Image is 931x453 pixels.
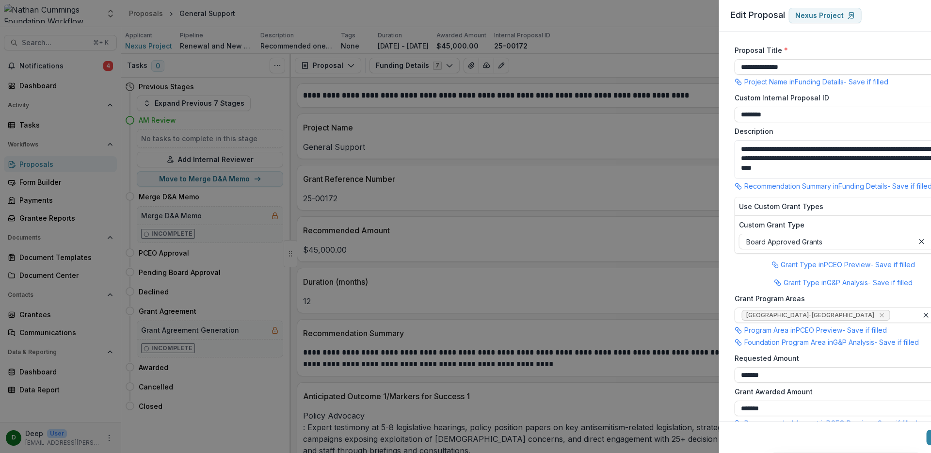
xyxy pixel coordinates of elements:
p: Program Area in PCEO Preview - Save if filled [744,325,887,335]
p: Recommended Amount in PCEO Preview - Save if filled [744,418,917,428]
label: Use Custom Grant Types [739,201,823,211]
p: Nexus Project [795,12,844,20]
a: Nexus Project [789,8,862,23]
div: Remove Israel-Palestine [877,310,886,320]
p: Grant Type in G&P Analysis - Save if filled [784,277,913,288]
span: Edit Proposal [731,10,785,20]
p: Project Name in Funding Details - Save if filled [744,77,888,87]
div: Clear selected options [916,236,928,247]
p: Foundation Program Area in G&P Analysis - Save if filled [744,337,919,347]
span: [GEOGRAPHIC_DATA]-[GEOGRAPHIC_DATA] [746,312,874,319]
p: Grant Type in PCEO Preview - Save if filled [781,259,915,270]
